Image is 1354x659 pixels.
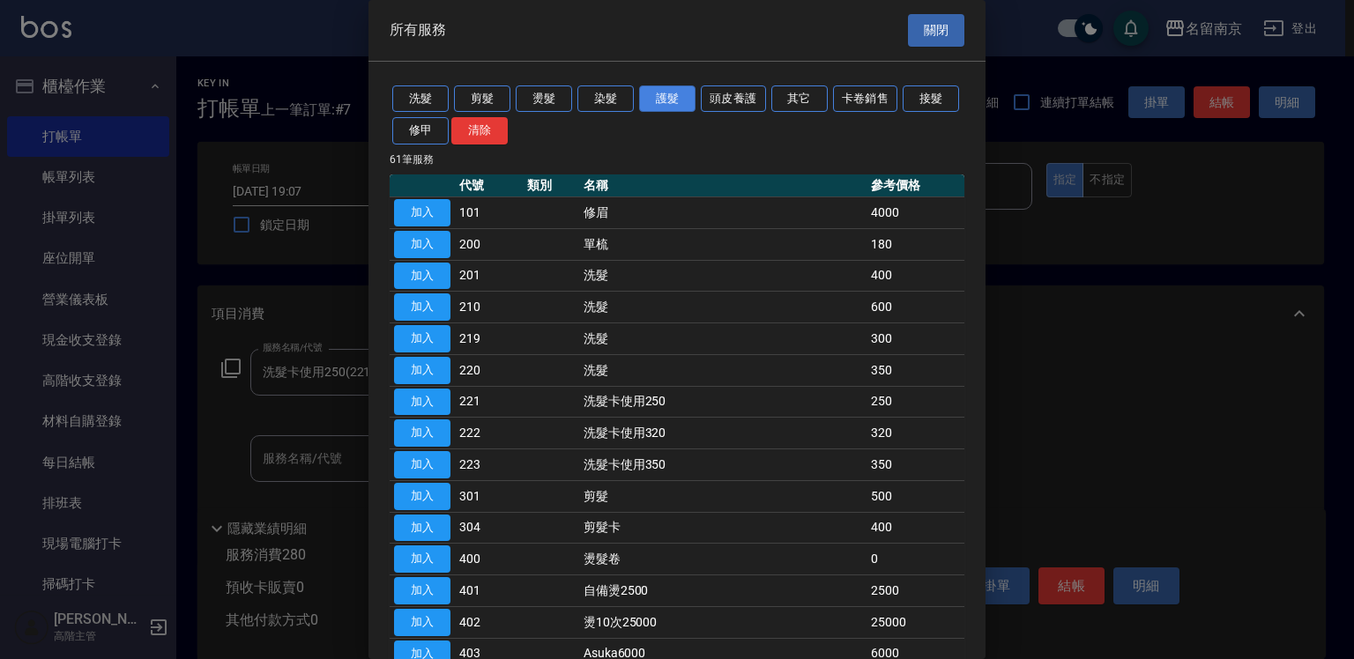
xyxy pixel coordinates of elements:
[579,480,867,512] td: 剪髮
[390,21,446,39] span: 所有服務
[867,512,964,544] td: 400
[579,449,867,481] td: 洗髮卡使用350
[394,515,450,542] button: 加入
[394,545,450,573] button: 加入
[867,260,964,292] td: 400
[579,292,867,323] td: 洗髮
[867,544,964,575] td: 0
[394,609,450,636] button: 加入
[579,174,867,197] th: 名稱
[455,323,523,355] td: 219
[455,449,523,481] td: 223
[394,483,450,510] button: 加入
[455,575,523,607] td: 401
[392,85,449,113] button: 洗髮
[390,152,964,167] p: 61 筆服務
[579,354,867,386] td: 洗髮
[579,418,867,449] td: 洗髮卡使用320
[455,174,523,197] th: 代號
[455,418,523,449] td: 222
[394,263,450,290] button: 加入
[394,325,450,352] button: 加入
[867,354,964,386] td: 350
[455,197,523,229] td: 101
[394,577,450,604] button: 加入
[394,451,450,478] button: 加入
[903,85,959,113] button: 接髮
[867,606,964,638] td: 25000
[771,85,828,113] button: 其它
[833,85,898,113] button: 卡卷銷售
[579,197,867,229] td: 修眉
[455,292,523,323] td: 210
[867,174,964,197] th: 參考價格
[579,512,867,544] td: 剪髮卡
[579,544,867,575] td: 燙髮卷
[394,389,450,416] button: 加入
[579,386,867,418] td: 洗髮卡使用250
[867,197,964,229] td: 4000
[394,357,450,384] button: 加入
[867,480,964,512] td: 500
[454,85,510,113] button: 剪髮
[867,575,964,607] td: 2500
[455,544,523,575] td: 400
[579,323,867,355] td: 洗髮
[523,174,579,197] th: 類別
[579,606,867,638] td: 燙10次25000
[455,228,523,260] td: 200
[455,480,523,512] td: 301
[455,512,523,544] td: 304
[455,354,523,386] td: 220
[867,292,964,323] td: 600
[394,231,450,258] button: 加入
[579,228,867,260] td: 單梳
[867,418,964,449] td: 320
[455,386,523,418] td: 221
[701,85,766,113] button: 頭皮養護
[455,606,523,638] td: 402
[516,85,572,113] button: 燙髮
[867,228,964,260] td: 180
[579,575,867,607] td: 自備燙2500
[867,323,964,355] td: 300
[394,419,450,447] button: 加入
[394,199,450,226] button: 加入
[392,117,449,144] button: 修甲
[867,386,964,418] td: 250
[451,117,508,144] button: 清除
[577,85,634,113] button: 染髮
[455,260,523,292] td: 201
[394,293,450,321] button: 加入
[579,260,867,292] td: 洗髮
[639,85,696,113] button: 護髮
[867,449,964,481] td: 350
[908,14,964,47] button: 關閉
